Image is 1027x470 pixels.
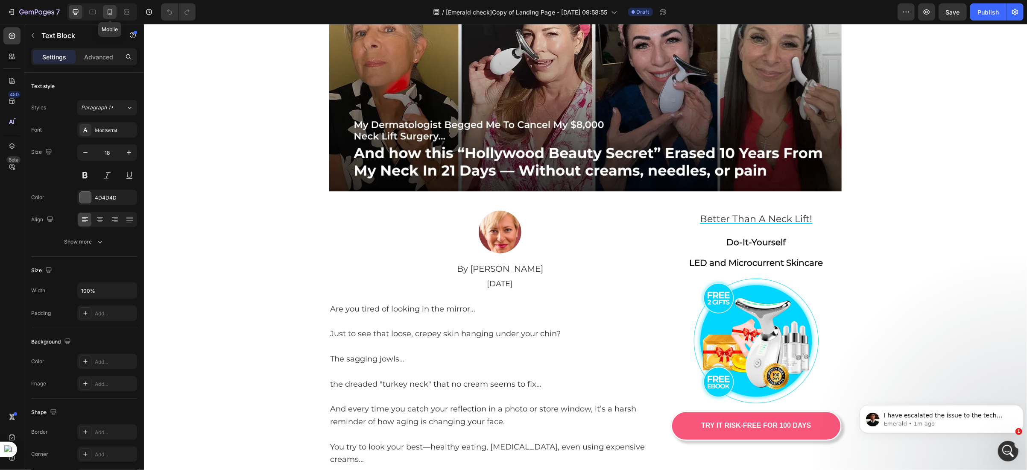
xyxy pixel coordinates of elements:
div: 4D4D4D [95,194,135,202]
button: Paragraph 1* [77,100,137,115]
div: Undo/Redo [161,3,196,21]
div: Styles [31,104,46,112]
div: Montserrat [95,126,135,134]
div: Padding [31,309,51,317]
span: 1 [1015,428,1022,435]
strong: TRY IT RISK-FREE FOR 100 DAYS [557,398,667,405]
img: gempages_565293778965889810-d99e5849-19c5-40e7-a524-8bb1c8e9b2e5.webp [335,187,377,229]
div: Shape [31,407,59,418]
div: Color [31,194,44,201]
p: Text Block [41,30,114,41]
div: Add... [95,358,135,366]
span: / [442,8,445,17]
div: Publish [977,8,999,17]
button: Save [939,3,967,21]
button: Publish [970,3,1006,21]
div: Border [31,428,48,436]
div: Size [31,147,54,158]
span: Just to see that loose, crepey skin hanging under your chin? [186,305,417,314]
span: Paragraph 1* [81,104,114,112]
iframe: Intercom notifications message [856,387,1027,447]
div: 450 [8,91,20,98]
iframe: To enrich screen reader interactions, please activate Accessibility in Grammarly extension settings [144,24,1027,470]
span: The sagging jowls… [186,330,260,340]
span: And every time you catch your reflection in a photo or store window, it’s a harsh reminder of how... [186,380,492,402]
div: Align [31,214,55,226]
span: You try to look your best—healthy eating, [MEDICAL_DATA], even using expensive creams… [186,418,501,441]
div: Add... [95,380,135,388]
div: Add... [95,429,135,436]
button: 7 [3,3,64,21]
span: [DATE] [343,255,369,264]
p: Settings [42,53,66,62]
div: Beta [6,156,20,163]
span: By [PERSON_NAME] [313,240,399,250]
iframe: Intercom live chat [998,441,1018,461]
input: Auto [78,283,137,298]
div: Size [31,265,54,276]
strong: Do-It-Yourself [583,213,642,223]
span: [Emerald check]Copy of Landing Page - [DATE] 09:58:55 [446,8,608,17]
img: gempages_565293778965889810-eebcbbd4-9e80-463c-a7ac-235812dd5873.webp [548,251,676,383]
div: Corner [31,450,48,458]
span: Save [946,9,960,16]
div: Color [31,358,44,365]
div: Show more [64,238,104,246]
button: Show more [31,234,137,250]
p: Advanced [84,53,113,62]
div: Add... [95,310,135,317]
div: Image [31,380,46,388]
span: Are you tired of looking in the mirror… [186,280,331,290]
div: Text style [31,82,55,90]
span: Draft [637,8,650,16]
div: Font [31,126,42,134]
span: the dreaded "turkey neck" that no cream seems to fix… [186,355,398,365]
div: Width [31,287,45,294]
div: Background [31,336,73,348]
div: Add... [95,451,135,458]
strong: LED and Microcurrent Skincare [546,234,679,244]
span: Better Than A Neck Lift! [556,189,669,201]
p: 7 [56,7,60,17]
button: <p><strong>TRY IT RISK-FREE FOR 100 DAYS</strong></p> [527,387,698,417]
